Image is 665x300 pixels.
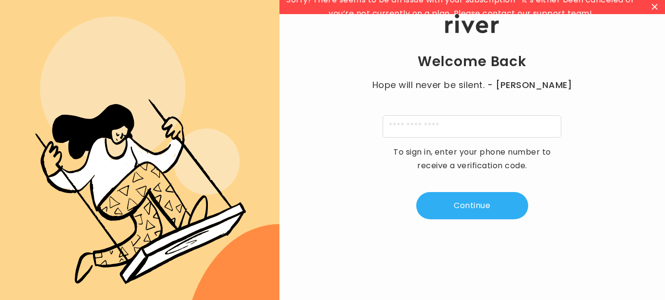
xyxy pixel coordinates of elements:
span: - [PERSON_NAME] [487,78,572,92]
p: Hope will never be silent. [363,78,582,92]
p: To sign in, enter your phone number to receive a verification code. [387,145,557,173]
h1: Welcome Back [418,53,527,71]
button: Continue [416,192,528,219]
